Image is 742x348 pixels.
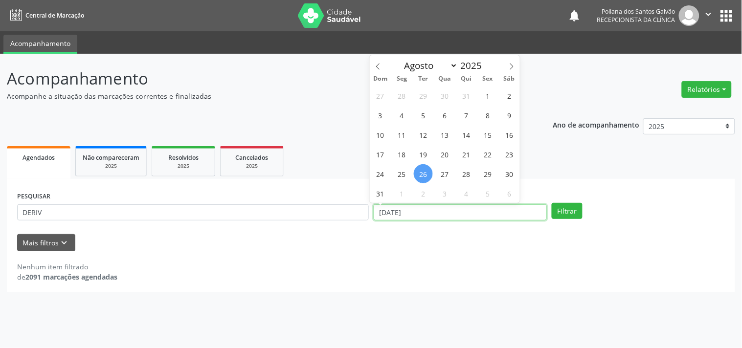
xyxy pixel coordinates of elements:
span: Agosto 24, 2025 [371,164,390,183]
span: Agosto 25, 2025 [392,164,411,183]
span: Agosto 14, 2025 [457,125,476,144]
button: Mais filtroskeyboard_arrow_down [17,234,75,251]
input: Year [458,59,490,72]
span: Sáb [498,76,520,82]
span: Julho 28, 2025 [392,86,411,105]
div: Poliana dos Santos Galvão [597,7,675,16]
input: Selecione um intervalo [374,204,547,221]
span: Agosto 26, 2025 [414,164,433,183]
span: Agosto 9, 2025 [500,106,519,125]
span: Setembro 1, 2025 [392,184,411,203]
span: Recepcionista da clínica [597,16,675,24]
i: keyboard_arrow_down [59,238,70,248]
span: Central de Marcação [25,11,84,20]
span: Agosto 1, 2025 [478,86,497,105]
div: 2025 [227,162,276,170]
button: apps [718,7,735,24]
span: Setembro 5, 2025 [478,184,497,203]
span: Agosto 13, 2025 [435,125,454,144]
span: Agosto 20, 2025 [435,145,454,164]
span: Agosto 18, 2025 [392,145,411,164]
i:  [703,9,714,20]
span: Setembro 3, 2025 [435,184,454,203]
span: Agosto 29, 2025 [478,164,497,183]
span: Agosto 17, 2025 [371,145,390,164]
a: Acompanhamento [3,35,77,54]
button:  [699,5,718,26]
span: Agosto 8, 2025 [478,106,497,125]
span: Qua [434,76,456,82]
span: Seg [391,76,413,82]
span: Julho 29, 2025 [414,86,433,105]
span: Agosto 5, 2025 [414,106,433,125]
span: Sex [477,76,498,82]
input: Nome, CNS [17,204,369,221]
span: Agosto 16, 2025 [500,125,519,144]
span: Julho 27, 2025 [371,86,390,105]
span: Agosto 2, 2025 [500,86,519,105]
span: Agosto 12, 2025 [414,125,433,144]
span: Agosto 23, 2025 [500,145,519,164]
span: Resolvidos [168,153,199,162]
div: 2025 [83,162,139,170]
span: Julho 30, 2025 [435,86,454,105]
span: Agosto 31, 2025 [371,184,390,203]
span: Agosto 4, 2025 [392,106,411,125]
span: Agosto 22, 2025 [478,145,497,164]
span: Cancelados [236,153,269,162]
p: Acompanhamento [7,66,517,91]
span: Agosto 19, 2025 [414,145,433,164]
span: Não compareceram [83,153,139,162]
strong: 2091 marcações agendadas [25,272,117,282]
span: Dom [370,76,391,82]
span: Qui [455,76,477,82]
img: img [679,5,699,26]
div: 2025 [159,162,208,170]
button: Relatórios [682,81,732,98]
span: Agosto 7, 2025 [457,106,476,125]
div: Nenhum item filtrado [17,261,117,272]
span: Agosto 10, 2025 [371,125,390,144]
span: Agosto 28, 2025 [457,164,476,183]
span: Agosto 30, 2025 [500,164,519,183]
span: Ter [413,76,434,82]
p: Ano de acompanhamento [553,118,640,130]
span: Agosto 3, 2025 [371,106,390,125]
span: Agosto 6, 2025 [435,106,454,125]
label: PESQUISAR [17,189,50,204]
span: Agosto 21, 2025 [457,145,476,164]
span: Setembro 4, 2025 [457,184,476,203]
span: Agosto 15, 2025 [478,125,497,144]
span: Agosto 11, 2025 [392,125,411,144]
span: Setembro 2, 2025 [414,184,433,203]
p: Acompanhe a situação das marcações correntes e finalizadas [7,91,517,101]
span: Agendados [22,153,55,162]
button: Filtrar [552,203,583,219]
a: Central de Marcação [7,7,84,23]
select: Month [400,59,458,72]
span: Setembro 6, 2025 [500,184,519,203]
button: notifications [568,9,582,22]
div: de [17,272,117,282]
span: Agosto 27, 2025 [435,164,454,183]
span: Julho 31, 2025 [457,86,476,105]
